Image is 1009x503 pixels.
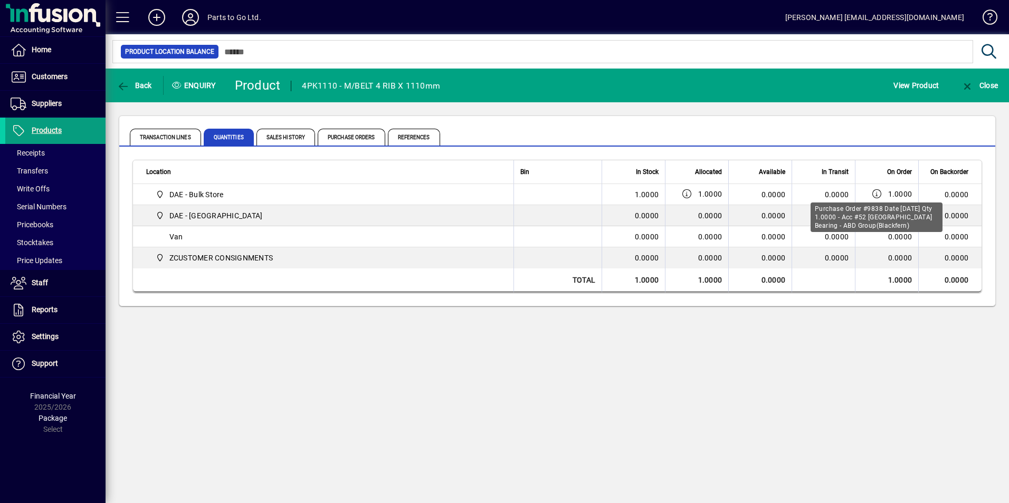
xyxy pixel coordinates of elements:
div: [PERSON_NAME] [EMAIL_ADDRESS][DOMAIN_NAME] [785,9,964,26]
span: Support [32,359,58,367]
span: In Transit [822,166,849,178]
span: DAE - Bulk Store [169,189,224,200]
td: 1.0000 [602,268,665,292]
span: Suppliers [32,99,62,108]
div: Enquiry [164,77,227,94]
span: Transaction Lines [130,129,201,146]
td: 0.0000 [728,226,792,247]
span: Close [961,81,998,90]
a: Customers [5,64,106,90]
button: Close [958,76,1001,95]
span: Sales History [256,129,315,146]
span: Product Location Balance [125,46,214,57]
span: DAE - Bulk Store [151,188,502,201]
span: Quantities [204,129,254,146]
span: 0.0000 [698,233,722,241]
span: 0.0000 [888,253,912,263]
td: 0.0000 [602,205,665,226]
a: Knowledge Base [975,2,996,36]
span: Pricebooks [11,220,53,229]
span: 0.0000 [825,254,849,262]
a: Price Updates [5,252,106,269]
button: Back [114,76,155,95]
span: Financial Year [30,392,76,400]
span: Transfers [11,167,48,175]
span: 0.0000 [698,254,722,262]
div: Parts to Go Ltd. [207,9,261,26]
td: 0.0000 [728,184,792,205]
td: 0.0000 [918,205,982,226]
span: Staff [32,278,48,287]
a: Transfers [5,162,106,180]
span: Available [759,166,785,178]
span: Van [151,230,502,243]
span: Back [117,81,152,90]
span: Location [146,166,171,178]
td: 0.0000 [918,226,982,247]
span: References [388,129,440,146]
td: 1.0000 [602,184,665,205]
div: Product [235,77,281,94]
td: 0.0000 [918,247,982,268]
span: Bin [520,166,529,178]
a: Staff [5,270,106,296]
td: 0.0000 [602,226,665,247]
a: Suppliers [5,91,106,117]
span: In Stock [636,166,659,178]
span: 1.0000 [698,189,722,199]
a: Write Offs [5,180,106,198]
span: ZCUSTOMER CONSIGNMENTS [169,253,273,263]
div: 4PK1110 - M/BELT 4 RIB X 1110mm [302,78,440,94]
a: Receipts [5,144,106,162]
td: 1.0000 [665,268,728,292]
span: Home [32,45,51,54]
a: Support [5,351,106,377]
span: Serial Numbers [11,202,66,211]
span: DAE - Great Barrier Island [151,209,502,222]
span: 1.0000 [888,189,912,199]
td: 0.0000 [602,247,665,268]
td: Total [513,268,602,292]
span: 0.0000 [825,233,849,241]
span: Products [32,126,62,134]
a: Home [5,37,106,63]
span: 0.0000 [825,190,849,199]
span: Van [169,231,183,242]
span: 0.0000 [698,211,722,220]
span: 0.0000 [888,231,912,242]
span: On Backorder [930,166,968,178]
td: 0.0000 [918,268,982,292]
span: Receipts [11,149,45,157]
span: Reports [32,305,58,314]
a: Settings [5,324,106,350]
span: Stocktakes [11,238,53,247]
td: 0.0000 [728,247,792,268]
a: Serial Numbers [5,198,106,216]
button: Add [140,8,174,27]
td: 0.0000 [918,184,982,205]
a: Stocktakes [5,234,106,252]
button: View Product [891,76,941,95]
app-page-header-button: Close enquiry [950,76,1009,95]
span: Package [39,414,67,422]
span: View Product [893,77,939,94]
a: Pricebooks [5,216,106,234]
span: Settings [32,332,59,341]
a: Reports [5,297,106,323]
td: 1.0000 [855,268,918,292]
div: Purchase Order #9838 Date [DATE] Qty 1.0000 - Acc #52 [GEOGRAPHIC_DATA] Bearing - ABD Group(Black... [811,202,943,232]
button: Profile [174,8,207,27]
span: Price Updates [11,256,62,265]
span: Allocated [695,166,722,178]
td: 0.0000 [728,205,792,226]
span: DAE - [GEOGRAPHIC_DATA] [169,210,263,221]
span: Write Offs [11,185,50,193]
td: 0.0000 [728,268,792,292]
span: On Order [887,166,912,178]
app-page-header-button: Back [106,76,164,95]
span: Customers [32,72,68,81]
span: Purchase Orders [318,129,385,146]
span: ZCUSTOMER CONSIGNMENTS [151,252,502,264]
